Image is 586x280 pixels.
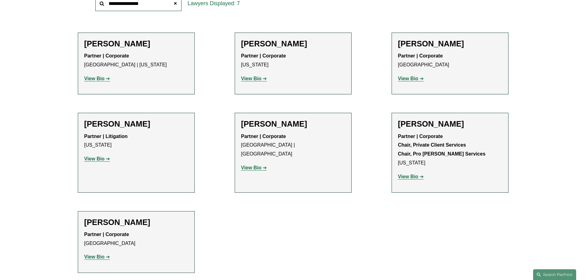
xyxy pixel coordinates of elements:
strong: View Bio [84,254,105,259]
h2: [PERSON_NAME] [241,119,345,129]
strong: Partner | Corporate [241,53,286,58]
h2: [PERSON_NAME] [398,39,502,49]
h2: [PERSON_NAME] [84,119,188,129]
p: [US_STATE] [398,132,502,168]
strong: Partner | Corporate [84,232,129,237]
strong: View Bio [84,156,105,161]
strong: Partner | Corporate [398,53,443,58]
strong: Partner | Corporate Chair, Private Client Services Chair, Pro [PERSON_NAME] Services [398,134,486,157]
a: View Bio [398,76,424,81]
a: View Bio [84,76,110,81]
strong: View Bio [398,174,418,179]
a: View Bio [84,254,110,259]
h2: [PERSON_NAME] [398,119,502,129]
p: [GEOGRAPHIC_DATA] | [GEOGRAPHIC_DATA] [241,132,345,159]
p: [GEOGRAPHIC_DATA] | [US_STATE] [84,52,188,69]
span: 7 [237,0,240,6]
a: View Bio [241,165,267,170]
strong: View Bio [84,76,105,81]
p: [US_STATE] [84,132,188,150]
strong: Partner | Corporate [241,134,286,139]
p: [GEOGRAPHIC_DATA] [398,52,502,69]
a: Search this site [533,269,576,280]
h2: [PERSON_NAME] [241,39,345,49]
a: View Bio [241,76,267,81]
strong: View Bio [241,165,261,170]
a: View Bio [398,174,424,179]
p: [US_STATE] [241,52,345,69]
a: View Bio [84,156,110,161]
strong: View Bio [241,76,261,81]
p: [GEOGRAPHIC_DATA] [84,230,188,248]
strong: Partner | Litigation [84,134,128,139]
h2: [PERSON_NAME] [84,218,188,227]
strong: Partner | Corporate [84,53,129,58]
strong: View Bio [398,76,418,81]
h2: [PERSON_NAME] [84,39,188,49]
